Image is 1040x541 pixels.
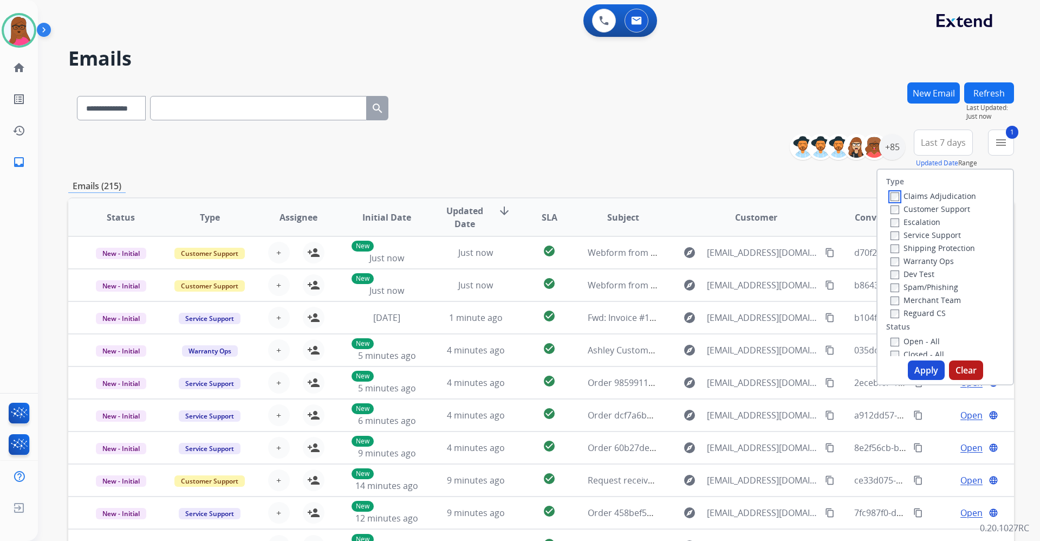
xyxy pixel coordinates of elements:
[179,410,240,422] span: Service Support
[68,48,1014,69] h2: Emails
[966,104,1014,112] span: Last Updated:
[179,313,240,324] span: Service Support
[458,247,493,259] span: Just now
[307,441,320,454] mat-icon: person_add
[268,242,290,263] button: +
[276,279,281,292] span: +
[825,410,835,420] mat-icon: content_copy
[890,269,934,279] label: Dev Test
[307,409,320,422] mat-icon: person_add
[707,279,818,292] span: [EMAIL_ADDRESS][DOMAIN_NAME]
[362,211,411,224] span: Initial Date
[890,218,899,227] input: Escalation
[371,102,384,115] mat-icon: search
[358,350,416,362] span: 5 minutes ago
[707,409,818,422] span: [EMAIL_ADDRESS][DOMAIN_NAME]
[268,437,290,459] button: +
[542,211,557,224] span: SLA
[854,377,1018,389] span: 2ecebfc7-1c9c-4e01-ba08-58ca6be27062
[890,297,899,305] input: Merchant Team
[276,311,281,324] span: +
[352,338,374,349] p: New
[96,475,146,487] span: New - Initial
[683,506,696,519] mat-icon: explore
[96,443,146,454] span: New - Initial
[268,307,290,329] button: +
[440,204,490,230] span: Updated Date
[588,344,932,356] span: Ashley Customer Care - Customer Invoiced [ thread::biThrKMdCGmoCmdrKNps8jk:: ]
[543,310,556,323] mat-icon: check_circle
[707,376,818,389] span: [EMAIL_ADDRESS][DOMAIN_NAME]
[989,443,998,453] mat-icon: language
[358,382,416,394] span: 5 minutes ago
[352,468,374,479] p: New
[916,158,977,168] span: Range
[890,338,899,346] input: Open - All
[854,344,1022,356] span: 035dddf0-1c04-4ddd-b9b8-50956c56a0c7
[854,247,1017,259] span: d70f2971-830e-4ade-b24e-f2307e46dfd6
[307,376,320,389] mat-icon: person_add
[179,508,240,519] span: Service Support
[607,211,639,224] span: Subject
[276,506,281,519] span: +
[683,246,696,259] mat-icon: explore
[200,211,220,224] span: Type
[890,270,899,279] input: Dev Test
[447,377,505,389] span: 4 minutes ago
[886,321,910,332] label: Status
[543,440,556,453] mat-icon: check_circle
[588,507,778,519] span: Order 458bef56-23d6-477e-8a81-c5c020d9abf9
[96,345,146,357] span: New - Initial
[683,344,696,357] mat-icon: explore
[960,474,983,487] span: Open
[707,474,818,487] span: [EMAIL_ADDRESS][DOMAIN_NAME]
[107,211,135,224] span: Status
[825,280,835,290] mat-icon: content_copy
[854,474,1023,486] span: ce33d075-4b24-4918-90bd-45b60e083c9a
[352,436,374,447] p: New
[890,244,899,253] input: Shipping Protection
[683,409,696,422] mat-icon: explore
[588,279,833,291] span: Webform from [EMAIL_ADDRESS][DOMAIN_NAME] on [DATE]
[588,474,908,486] span: Request received] Resolve the issue and log your decision. ͏‌ ͏‌ ͏‌ ͏‌ ͏‌ ͏‌ ͏‌ ͏‌ ͏‌ ͏‌ ͏‌ ͏‌ ͏‌...
[890,308,946,318] label: Reguard CS
[588,409,778,421] span: Order dcf7a6b8-d726-462e-8afe-25a41079a309
[707,344,818,357] span: [EMAIL_ADDRESS][DOMAIN_NAME]
[543,277,556,290] mat-icon: check_circle
[707,441,818,454] span: [EMAIL_ADDRESS][DOMAIN_NAME]
[907,82,960,104] button: New Email
[890,284,899,292] input: Spam/Phishing
[890,205,899,214] input: Customer Support
[12,61,25,74] mat-icon: home
[825,378,835,388] mat-icon: content_copy
[1006,126,1018,139] span: 1
[447,474,505,486] span: 9 minutes ago
[96,313,146,324] span: New - Initial
[890,349,944,359] label: Closed - All
[458,279,493,291] span: Just now
[913,475,923,485] mat-icon: content_copy
[543,407,556,420] mat-icon: check_circle
[12,124,25,137] mat-icon: history
[588,247,833,259] span: Webform from [EMAIL_ADDRESS][DOMAIN_NAME] on [DATE]
[307,474,320,487] mat-icon: person_add
[921,140,966,145] span: Last 7 days
[369,285,404,297] span: Just now
[825,248,835,257] mat-icon: content_copy
[179,443,240,454] span: Service Support
[854,312,1018,324] span: b104f9c9-836c-43bb-b501-32cc70e9695c
[890,351,899,359] input: Closed - All
[358,415,416,427] span: 6 minutes ago
[355,480,418,492] span: 14 minutes ago
[683,279,696,292] mat-icon: explore
[825,443,835,453] mat-icon: content_copy
[447,507,505,519] span: 9 minutes ago
[890,231,899,240] input: Service Support
[276,344,281,357] span: +
[886,176,904,187] label: Type
[960,409,983,422] span: Open
[960,506,983,519] span: Open
[707,311,818,324] span: [EMAIL_ADDRESS][DOMAIN_NAME]
[543,375,556,388] mat-icon: check_circle
[307,344,320,357] mat-icon: person_add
